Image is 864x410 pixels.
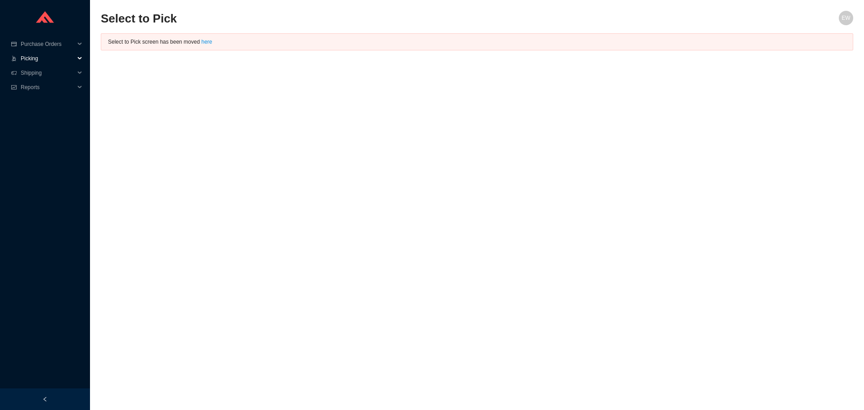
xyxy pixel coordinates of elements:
[201,39,212,45] a: here
[101,11,665,27] h2: Select to Pick
[108,37,846,46] div: Select to Pick screen has been moved
[21,37,75,51] span: Purchase Orders
[21,80,75,95] span: Reports
[11,85,17,90] span: fund
[841,11,850,25] span: EW
[21,66,75,80] span: Shipping
[21,51,75,66] span: Picking
[42,396,48,402] span: left
[11,41,17,47] span: credit-card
